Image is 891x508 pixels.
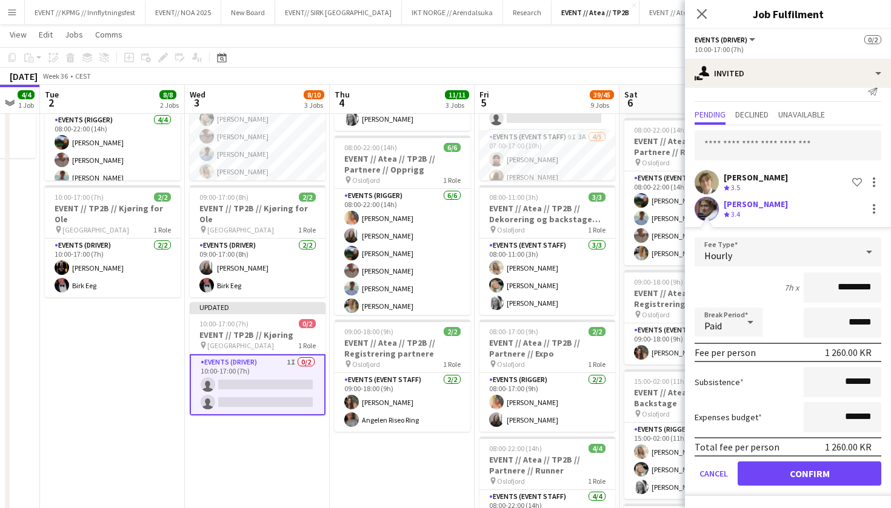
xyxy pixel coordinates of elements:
[588,360,606,369] span: 1 Role
[479,337,615,359] h3: EVENT // Atea // TP2B // Partnere // Expo
[685,6,891,22] h3: Job Fulfilment
[685,59,891,88] div: Invited
[18,90,35,99] span: 4/4
[624,136,760,157] h3: EVENT // Atea // TP2B // Partnere // Runner
[190,302,325,415] div: Updated10:00-17:00 (7h)0/2EVENT // TP2B // Kjøring [GEOGRAPHIC_DATA]1 RoleEvents (Driver)1I0/210:...
[335,136,470,315] div: 08:00-22:00 (14h)6/6EVENT // Atea // TP2B // Partnere // Opprigg Oslofjord1 RoleEvents (Rigger)6/...
[642,158,670,167] span: Oslofjord
[344,327,393,336] span: 09:00-18:00 (9h)
[90,27,127,42] a: Comms
[695,346,756,358] div: Fee per person
[443,360,461,369] span: 1 Role
[704,320,722,332] span: Paid
[39,29,53,40] span: Edit
[695,412,762,423] label: Expenses budget
[624,118,760,265] app-job-card: 08:00-22:00 (14h)4/4EVENT // Atea // TP2B // Partnere // Runner Oslofjord1 RoleEvents (Event Staf...
[207,225,274,234] span: [GEOGRAPHIC_DATA]
[10,70,38,82] div: [DATE]
[34,27,58,42] a: Edit
[335,89,350,100] span: Thu
[445,90,469,99] span: 11/11
[695,377,744,388] label: Subsistence
[589,444,606,453] span: 4/4
[446,101,469,110] div: 3 Jobs
[190,329,325,340] h3: EVENT // TP2B // Kjøring
[298,341,316,350] span: 1 Role
[497,225,525,234] span: Oslofjord
[62,225,129,234] span: [GEOGRAPHIC_DATA]
[190,185,325,297] app-job-card: 09:00-17:00 (8h)2/2EVENT // TP2B // Kjøring for Ole [GEOGRAPHIC_DATA]1 RoleEvents (Driver)2/209:0...
[864,35,881,44] span: 0/2
[160,101,179,110] div: 2 Jobs
[190,89,205,100] span: Wed
[642,310,670,319] span: Oslofjord
[335,320,470,432] app-job-card: 09:00-18:00 (9h)2/2EVENT // Atea // TP2B // Registrering partnere Oslofjord1 RoleEvents (Event St...
[634,125,687,134] span: 08:00-22:00 (14h)
[479,454,615,476] h3: EVENT // Atea // TP2B // Partnere // Runner
[335,337,470,359] h3: EVENT // Atea // TP2B // Registrering partnere
[190,302,325,312] div: Updated
[95,29,122,40] span: Comms
[695,45,881,54] div: 10:00-17:00 (7h)
[497,477,525,486] span: Oslofjord
[188,96,205,110] span: 3
[145,1,221,24] button: EVENT// NOA 2025
[45,113,181,207] app-card-role: Events (Rigger)4/408:00-22:00 (14h)[PERSON_NAME][PERSON_NAME][PERSON_NAME]
[299,319,316,328] span: 0/2
[479,185,615,315] div: 08:00-11:00 (3h)3/3EVENT // Atea // TP2B // Dekorering og backstage oppsett Oslofjord1 RoleEvents...
[153,225,171,234] span: 1 Role
[589,327,606,336] span: 2/2
[825,441,872,453] div: 1 260.00 KR
[40,71,70,81] span: Week 36
[479,239,615,315] app-card-role: Events (Event Staff)3/308:00-11:00 (3h)[PERSON_NAME][PERSON_NAME][PERSON_NAME]
[642,409,670,418] span: Oslofjord
[298,225,316,234] span: 1 Role
[45,89,59,100] span: Tue
[190,239,325,297] app-card-role: Events (Driver)2/209:00-17:00 (8h)[PERSON_NAME]Birk Eeg
[45,203,181,225] h3: EVENT // TP2B // Kjøring for Ole
[304,90,324,99] span: 8/10
[588,225,606,234] span: 1 Role
[695,35,757,44] button: Events (Driver)
[299,193,316,202] span: 2/2
[622,96,638,110] span: 6
[159,90,176,99] span: 8/8
[18,101,34,110] div: 1 Job
[590,90,614,99] span: 39/45
[624,423,760,499] app-card-role: Events (Rigger)3/315:00-02:00 (11h)[PERSON_NAME][PERSON_NAME][PERSON_NAME]
[190,203,325,225] h3: EVENT // TP2B // Kjøring for Ole
[344,143,397,152] span: 08:00-22:00 (14h)
[444,327,461,336] span: 2/2
[335,373,470,432] app-card-role: Events (Event Staff)2/209:00-18:00 (9h)[PERSON_NAME]Angelen Riseo Ring
[489,327,538,336] span: 08:00-17:00 (9h)
[60,27,88,42] a: Jobs
[695,441,779,453] div: Total fee per person
[738,461,881,486] button: Confirm
[624,288,760,309] h3: EVENT // Atea // TP2B // Registrering partnere
[275,1,402,24] button: EVENT// SIRK [GEOGRAPHIC_DATA]
[589,193,606,202] span: 3/3
[190,354,325,415] app-card-role: Events (Driver)1I0/210:00-17:00 (7h)
[402,1,503,24] button: IKT NORGE // Arendalsuka
[624,171,760,265] app-card-role: Events (Event Staff)4/408:00-22:00 (14h)[PERSON_NAME][PERSON_NAME][PERSON_NAME][PERSON_NAME]
[333,96,350,110] span: 4
[489,444,542,453] span: 08:00-22:00 (14h)
[444,143,461,152] span: 6/6
[45,239,181,297] app-card-role: Events (Driver)2/210:00-17:00 (7h)[PERSON_NAME]Birk Eeg
[634,277,683,286] span: 09:00-18:00 (9h)
[695,35,747,44] span: Events (Driver)
[199,319,249,328] span: 10:00-17:00 (7h)
[624,270,760,365] app-job-card: 09:00-18:00 (9h)1/1EVENT // Atea // TP2B // Registrering partnere Oslofjord1 RoleEvents (Event St...
[154,193,171,202] span: 2/2
[624,369,760,499] div: 15:00-02:00 (11h) (Sun)3/3EVENT // Atea // TP2B // Backstage Oslofjord1 RoleEvents (Rigger)3/315:...
[479,320,615,432] app-job-card: 08:00-17:00 (9h)2/2EVENT // Atea // TP2B // Partnere // Expo Oslofjord1 RoleEvents (Rigger)2/208:...
[5,27,32,42] a: View
[479,373,615,432] app-card-role: Events (Rigger)2/208:00-17:00 (9h)[PERSON_NAME][PERSON_NAME]
[10,29,27,40] span: View
[695,461,733,486] button: Cancel
[590,101,613,110] div: 9 Jobs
